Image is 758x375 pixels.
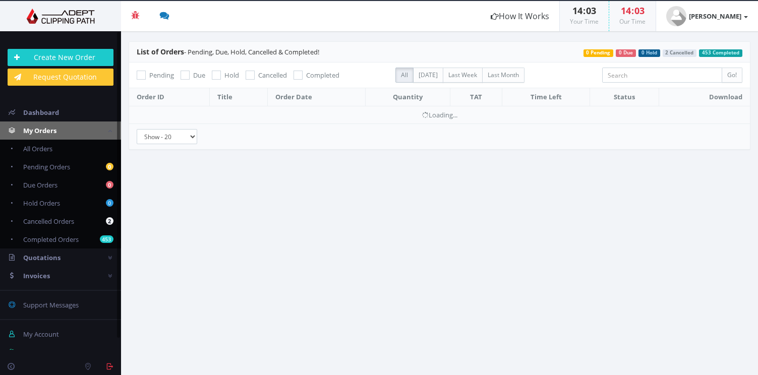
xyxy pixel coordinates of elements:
[23,348,66,357] span: Manage Team
[443,68,483,83] label: Last Week
[619,17,646,26] small: Our Time
[23,217,74,226] span: Cancelled Orders
[224,71,239,80] span: Hold
[106,217,113,225] b: 2
[8,49,113,66] a: Create New Order
[582,5,586,17] span: :
[666,6,686,26] img: user_default.jpg
[106,163,113,170] b: 0
[656,1,758,31] a: [PERSON_NAME]
[570,17,599,26] small: Your Time
[23,235,79,244] span: Completed Orders
[638,49,660,57] span: 0 Hold
[395,68,414,83] label: All
[129,106,750,123] td: Loading...
[210,88,267,106] th: Title
[23,330,59,339] span: My Account
[8,9,113,24] img: Adept Graphics
[23,199,60,208] span: Hold Orders
[258,71,287,80] span: Cancelled
[689,12,741,21] strong: [PERSON_NAME]
[482,68,524,83] label: Last Month
[413,68,443,83] label: [DATE]
[393,92,423,101] span: Quantity
[634,5,645,17] span: 03
[23,271,50,280] span: Invoices
[129,88,210,106] th: Order ID
[699,49,742,57] span: 453 Completed
[631,5,634,17] span: :
[137,47,184,56] span: List of Orders
[106,181,113,189] b: 0
[23,253,61,262] span: Quotations
[502,88,590,106] th: Time Left
[23,300,79,309] span: Support Messages
[106,199,113,207] b: 0
[616,49,636,57] span: 0 Due
[659,88,750,106] th: Download
[23,162,70,171] span: Pending Orders
[149,71,174,80] span: Pending
[621,5,631,17] span: 14
[23,126,56,135] span: My Orders
[8,69,113,86] a: Request Quotation
[23,144,52,153] span: All Orders
[450,88,502,106] th: TAT
[137,47,319,56] span: - Pending, Due, Hold, Cancelled & Completed!
[584,49,614,57] span: 0 Pending
[100,235,113,243] b: 453
[602,68,722,83] input: Search
[722,68,742,83] input: Go!
[23,180,57,190] span: Due Orders
[193,71,205,80] span: Due
[663,49,697,57] span: 2 Cancelled
[306,71,339,80] span: Completed
[590,88,659,106] th: Status
[23,108,59,117] span: Dashboard
[481,1,559,31] a: How It Works
[572,5,582,17] span: 14
[586,5,596,17] span: 03
[267,88,366,106] th: Order Date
